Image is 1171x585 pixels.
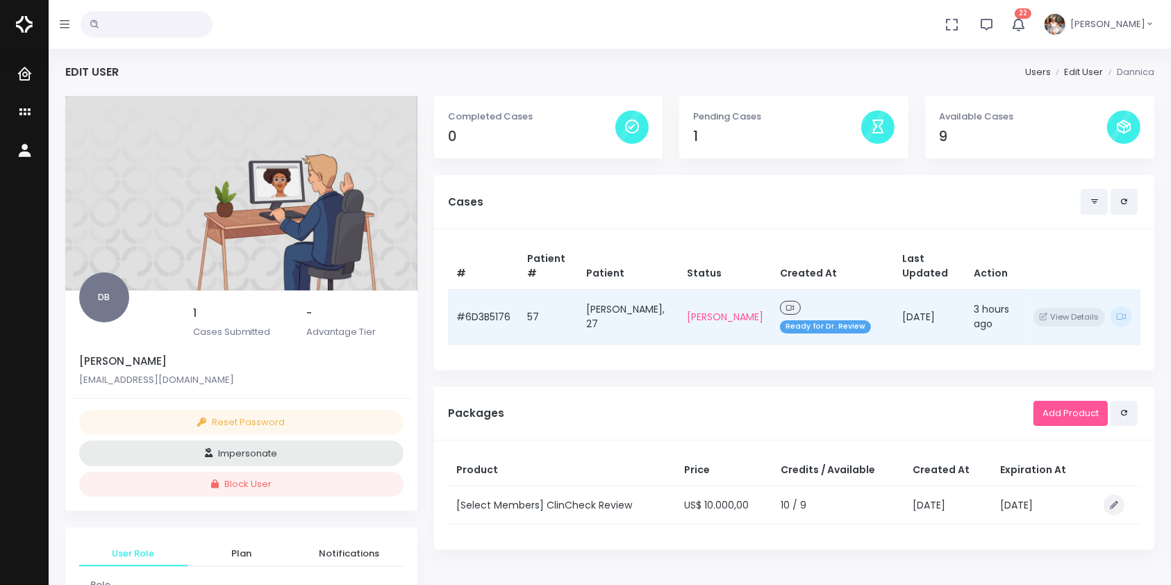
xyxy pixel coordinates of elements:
h5: Cases [448,196,1081,208]
th: Status [679,243,772,290]
span: Ready for Dr. Review [780,320,871,333]
li: Dannica [1103,65,1154,79]
h5: Packages [448,407,1033,420]
span: User Role [90,547,176,561]
span: DB [79,272,129,322]
p: Cases Submitted [193,325,290,339]
h4: Edit User [65,65,119,79]
h4: 9 [939,129,1107,145]
h4: 1 [693,129,861,145]
button: Reset Password [79,410,404,436]
p: Pending Cases [693,110,861,124]
th: Product [448,454,676,486]
th: Price [676,454,772,486]
a: Edit User [1064,65,1103,79]
p: Advantage Tier [306,325,404,339]
td: 10 / 9 [772,486,905,524]
th: Patient [578,243,679,290]
td: 57 [519,289,578,345]
span: 22 [1015,8,1031,19]
h4: 0 [448,129,616,145]
td: US$ 10.000,00 [676,486,772,524]
p: Available Cases [939,110,1107,124]
span: Plan [199,547,285,561]
h5: - [306,307,404,320]
th: Expiration At [992,454,1090,486]
button: Block User [79,472,404,497]
img: Logo Horizontal [16,10,33,39]
td: 3 hours ago [966,289,1025,345]
img: Header Avatar [1043,12,1068,37]
td: [DATE] [895,289,966,345]
button: Impersonate [79,440,404,466]
p: [EMAIL_ADDRESS][DOMAIN_NAME] [79,373,404,387]
th: Patient # [519,243,578,290]
th: Created At [904,454,992,486]
a: Add Product [1033,401,1108,427]
th: # [448,243,519,290]
th: Credits / Available [772,454,905,486]
h5: 1 [193,307,290,320]
span: Notifications [306,547,392,561]
p: Completed Cases [448,110,616,124]
th: Action [966,243,1025,290]
td: [PERSON_NAME], 27 [578,289,679,345]
th: Last Updated [895,243,966,290]
a: [PERSON_NAME] [687,310,763,324]
th: Created At [772,243,895,290]
td: [DATE] [904,486,992,524]
button: View Details [1033,308,1105,327]
td: #6D3B5176 [448,289,519,345]
h5: [PERSON_NAME] [79,355,404,368]
span: [PERSON_NAME] [1070,17,1145,31]
td: [Select Members] ClinCheck Review [448,486,676,524]
td: [DATE] [992,486,1090,524]
a: Users [1025,65,1051,79]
